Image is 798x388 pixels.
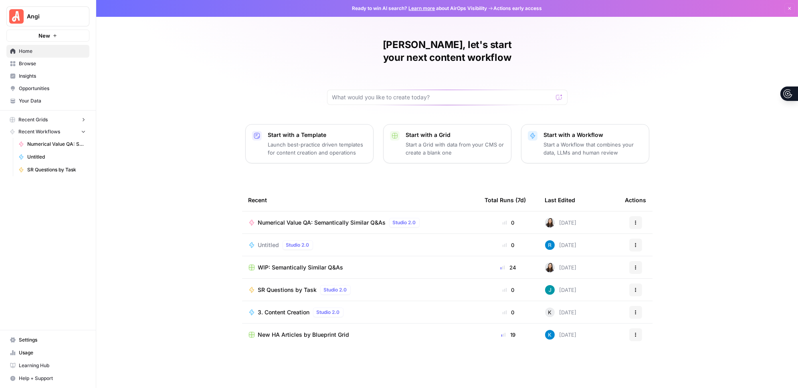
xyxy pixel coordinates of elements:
div: 0 [485,219,532,227]
input: What would you like to create today? [332,93,553,101]
a: Learn more [409,5,435,11]
span: Studio 2.0 [393,219,416,226]
span: SR Questions by Task [258,286,317,294]
div: [DATE] [545,285,577,295]
span: Ready to win AI search? about AirOps Visibility [352,5,487,12]
div: [DATE] [545,308,577,317]
span: New HA Articles by Blueprint Grid [258,331,350,339]
button: Recent Workflows [6,126,89,138]
a: Insights [6,70,89,82]
img: 7ksfhdpygcujm3q3mry95x5ry63t [545,263,555,272]
span: 3. Content Creation [258,308,310,316]
img: 7ksfhdpygcujm3q3mry95x5ry63t [545,218,555,227]
a: Numerical Value QA: Semantically Similar Q&AsStudio 2.0 [248,218,472,227]
span: Help + Support [19,375,86,382]
button: Start with a GridStart a Grid with data from your CMS or create a blank one [383,124,511,163]
div: Last Edited [545,189,576,211]
a: 3. Content CreationStudio 2.0 [248,308,472,317]
p: Start with a Grid [406,131,505,139]
span: New [38,32,50,40]
span: Browse [19,60,86,67]
span: K [548,308,552,316]
span: SR Questions by Task [27,166,86,173]
div: 0 [485,308,532,316]
button: Start with a WorkflowStart a Workflow that combines your data, LLMs and human review [521,124,649,163]
a: Home [6,45,89,58]
button: New [6,30,89,42]
a: Your Data [6,94,89,107]
a: Untitled [15,151,89,163]
div: [DATE] [545,330,577,340]
span: Home [19,48,86,55]
img: 1qz8yyhxcxooj369xy6o715b8lc4 [545,330,555,340]
span: Recent Grids [18,116,48,123]
h1: [PERSON_NAME], let's start your next content workflow [327,38,568,64]
span: Numerical Value QA: Semantically Similar Q&As [27,141,86,148]
span: Insights [19,72,86,80]
span: Usage [19,349,86,356]
span: Actions early access [494,5,542,12]
button: Workspace: Angi [6,6,89,26]
a: Settings [6,334,89,346]
a: Numerical Value QA: Semantically Similar Q&As [15,138,89,151]
p: Launch best-practice driven templates for content creation and operations [268,141,367,157]
p: Start a Workflow that combines your data, LLMs and human review [544,141,642,157]
span: Your Data [19,97,86,105]
span: Studio 2.0 [324,286,347,294]
span: WIP: Semantically Similar Q&As [258,263,343,271]
span: Opportunities [19,85,86,92]
a: Learning Hub [6,359,89,372]
span: Recent Workflows [18,128,60,135]
div: [DATE] [545,218,577,227]
div: [DATE] [545,240,577,250]
img: Angi Logo [9,9,24,24]
span: Learning Hub [19,362,86,369]
img: gsxx783f1ftko5iaboo3rry1rxa5 [545,285,555,295]
a: SR Questions by Task [15,163,89,176]
a: Browse [6,57,89,70]
img: 4ql36xcz6vn5z6vl131rp0snzihs [545,240,555,250]
div: [DATE] [545,263,577,272]
a: Usage [6,346,89,359]
button: Start with a TemplateLaunch best-practice driven templates for content creation and operations [245,124,374,163]
a: SR Questions by TaskStudio 2.0 [248,285,472,295]
div: 19 [485,331,532,339]
div: 0 [485,286,532,294]
p: Start a Grid with data from your CMS or create a blank one [406,141,505,157]
a: Opportunities [6,82,89,95]
div: 24 [485,263,532,271]
a: UntitledStudio 2.0 [248,240,472,250]
p: Start with a Workflow [544,131,642,139]
span: Angi [27,12,75,20]
div: Actions [625,189,646,211]
span: Untitled [27,153,86,161]
span: Studio 2.0 [317,309,340,316]
div: Recent [248,189,472,211]
button: Recent Grids [6,114,89,126]
span: Numerical Value QA: Semantically Similar Q&As [258,219,386,227]
a: WIP: Semantically Similar Q&As [248,263,472,271]
div: 0 [485,241,532,249]
div: Total Runs (7d) [485,189,526,211]
span: Studio 2.0 [286,241,309,249]
span: Settings [19,336,86,344]
span: Untitled [258,241,279,249]
a: New HA Articles by Blueprint Grid [248,331,472,339]
p: Start with a Template [268,131,367,139]
button: Help + Support [6,372,89,385]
